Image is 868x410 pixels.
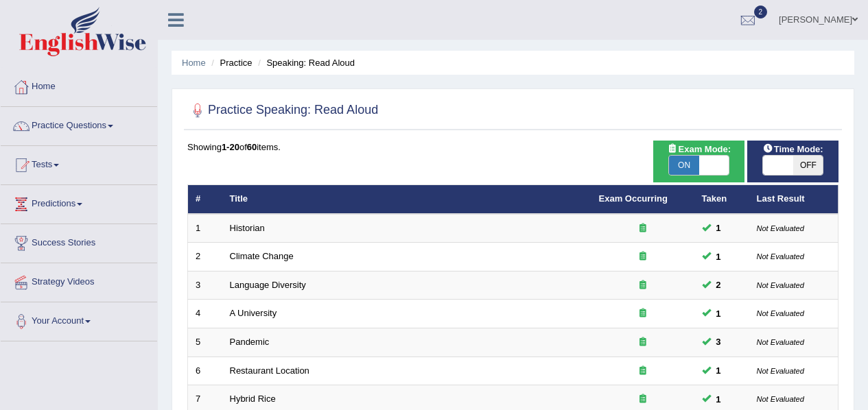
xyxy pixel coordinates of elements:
small: Not Evaluated [757,309,804,317]
div: Exam occurring question [599,307,687,320]
div: Show exams occurring in exams [653,141,744,182]
a: Language Diversity [230,280,306,290]
span: You can still take this question [711,278,727,292]
a: Historian [230,223,265,233]
div: Showing of items. [187,141,838,154]
a: Success Stories [1,224,157,258]
span: You can still take this question [711,392,727,407]
a: Tests [1,146,157,180]
span: 2 [754,5,768,19]
a: Pandemic [230,337,270,347]
div: Exam occurring question [599,393,687,406]
div: Exam occurring question [599,279,687,292]
a: Hybrid Rice [230,394,276,404]
th: Taken [694,185,749,214]
span: OFF [793,156,823,175]
div: Exam occurring question [599,250,687,263]
span: You can still take this question [711,363,727,378]
small: Not Evaluated [757,252,804,261]
td: 6 [188,357,222,385]
div: Exam occurring question [599,365,687,378]
h2: Practice Speaking: Read Aloud [187,100,378,121]
a: Strategy Videos [1,263,157,298]
td: 4 [188,300,222,328]
th: Last Result [749,185,838,214]
span: You can still take this question [711,250,727,264]
th: # [188,185,222,214]
a: A University [230,308,277,318]
td: 2 [188,243,222,272]
td: 3 [188,271,222,300]
a: Practice Questions [1,107,157,141]
span: Time Mode: [758,142,829,156]
span: You can still take this question [711,306,727,321]
div: Exam occurring question [599,222,687,235]
li: Speaking: Read Aloud [255,56,355,69]
a: Predictions [1,185,157,219]
small: Not Evaluated [757,395,804,403]
td: 1 [188,214,222,243]
span: Exam Mode: [662,142,736,156]
small: Not Evaluated [757,224,804,232]
b: 1-20 [222,142,239,152]
small: Not Evaluated [757,338,804,346]
b: 60 [247,142,257,152]
td: 5 [188,328,222,357]
a: Restaurant Location [230,365,309,376]
a: Climate Change [230,251,294,261]
th: Title [222,185,591,214]
span: You can still take this question [711,221,727,235]
small: Not Evaluated [757,281,804,289]
a: Your Account [1,302,157,337]
small: Not Evaluated [757,367,804,375]
li: Practice [208,56,252,69]
span: You can still take this question [711,335,727,349]
div: Exam occurring question [599,336,687,349]
a: Home [1,68,157,102]
a: Home [182,58,206,68]
span: ON [669,156,699,175]
a: Exam Occurring [599,193,668,204]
